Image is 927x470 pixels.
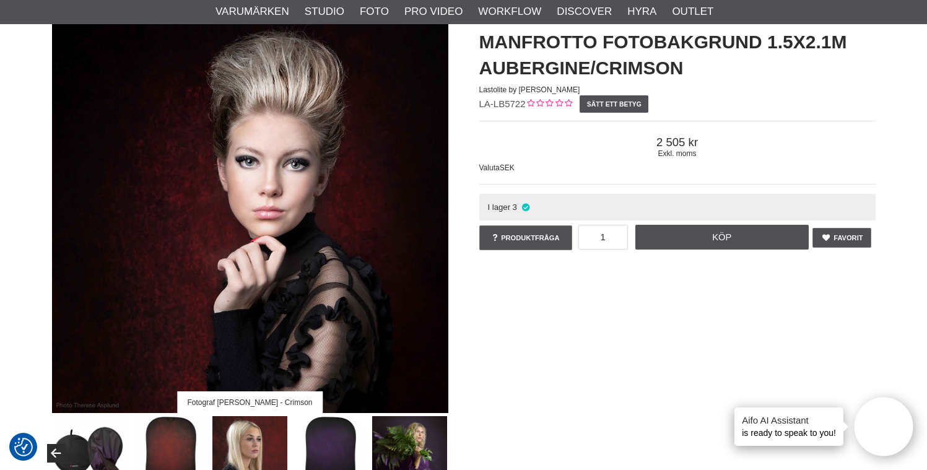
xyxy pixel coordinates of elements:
a: Studio [305,4,344,20]
span: 3 [513,202,517,212]
img: Fotobakgrund Vintage Aubergine/Crimson [52,17,448,413]
span: Exkl. moms [479,149,876,158]
h1: Manfrotto Fotobakgrund 1.5x2.1m Aubergine/Crimson [479,29,876,81]
div: is ready to speak to you! [734,407,843,446]
span: I lager [487,202,510,212]
a: Discover [557,4,612,20]
a: Pro Video [404,4,463,20]
a: Produktfråga [479,225,572,250]
span: 2 505 [479,136,876,149]
a: Outlet [672,4,713,20]
span: SEK [500,163,515,172]
i: I lager [520,202,531,212]
span: LA-LB5722 [479,98,526,109]
a: Varumärken [215,4,289,20]
a: Hyra [627,4,656,20]
a: Köp [635,225,809,250]
a: Favorit [812,228,871,248]
span: Valuta [479,163,500,172]
div: Kundbetyg: 0 [526,98,572,111]
a: Fotograf Therese Asplund - Crimson [52,17,448,413]
h4: Aifo AI Assistant [742,414,836,427]
a: Foto [360,4,389,20]
a: Workflow [478,4,541,20]
button: Samtyckesinställningar [14,436,33,458]
span: Lastolite by [PERSON_NAME] [479,85,580,94]
img: Revisit consent button [14,438,33,456]
div: Fotograf [PERSON_NAME] - Crimson [177,391,323,413]
a: Sätt ett betyg [580,95,648,113]
button: Previous [47,444,66,463]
